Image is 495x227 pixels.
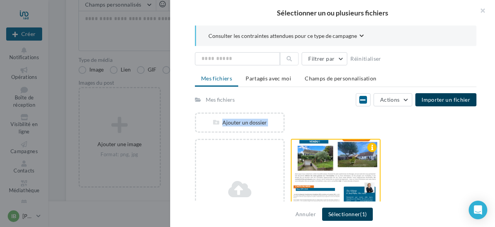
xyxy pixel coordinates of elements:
[201,75,232,82] span: Mes fichiers
[292,210,319,219] button: Annuler
[183,9,483,16] h2: Sélectionner un ou plusieurs fichiers
[415,93,476,106] button: Importer un fichier
[208,32,357,40] span: Consulter les contraintes attendues pour ce type de campagne
[422,96,470,103] span: Importer un fichier
[196,119,283,126] div: Ajouter un dossier
[246,75,291,82] span: Partagés avec moi
[380,96,399,103] span: Actions
[360,211,367,217] span: (1)
[374,93,412,106] button: Actions
[208,32,364,41] button: Consulter les contraintes attendues pour ce type de campagne
[347,54,384,63] button: Réinitialiser
[322,208,373,221] button: Sélectionner(1)
[305,75,376,82] span: Champs de personnalisation
[469,201,487,219] div: Open Intercom Messenger
[206,96,235,104] div: Mes fichiers
[302,52,347,65] button: Filtrer par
